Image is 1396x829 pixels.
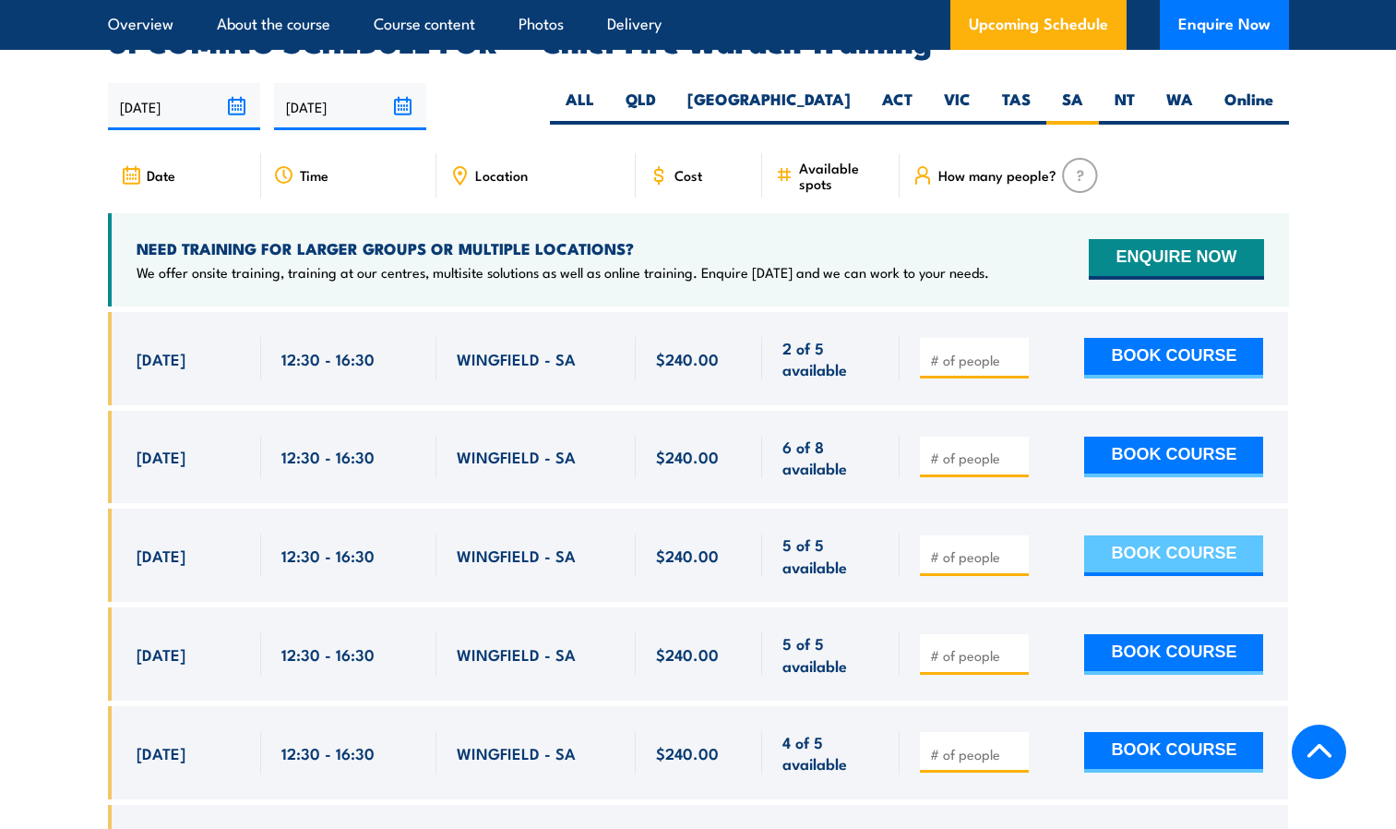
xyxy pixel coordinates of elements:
span: $240.00 [656,742,719,763]
span: [DATE] [137,545,185,566]
button: ENQUIRE NOW [1089,239,1263,280]
span: 2 of 5 available [782,337,879,380]
span: WINGFIELD - SA [457,643,576,665]
span: WINGFIELD - SA [457,742,576,763]
span: WINGFIELD - SA [457,446,576,467]
span: $240.00 [656,446,719,467]
span: $240.00 [656,545,719,566]
p: We offer onsite training, training at our centres, multisite solutions as well as online training... [137,263,989,282]
span: $240.00 [656,643,719,665]
input: # of people [930,351,1022,369]
span: 5 of 5 available [782,632,879,676]
span: 12:30 - 16:30 [281,348,375,369]
span: [DATE] [137,348,185,369]
span: 12:30 - 16:30 [281,742,375,763]
span: WINGFIELD - SA [457,545,576,566]
button: BOOK COURSE [1084,732,1263,773]
label: SA [1046,89,1099,125]
button: BOOK COURSE [1084,634,1263,675]
label: VIC [928,89,986,125]
label: QLD [610,89,672,125]
span: [DATE] [137,643,185,665]
label: Online [1209,89,1289,125]
button: BOOK COURSE [1084,437,1263,477]
span: How many people? [938,167,1056,183]
span: 4 of 5 available [782,731,879,775]
span: 5 of 5 available [782,534,879,577]
input: # of people [930,646,1022,665]
input: # of people [930,745,1022,763]
span: Date [147,167,175,183]
label: TAS [986,89,1046,125]
input: From date [108,83,260,130]
span: $240.00 [656,348,719,369]
span: 12:30 - 16:30 [281,643,375,665]
span: Location [475,167,528,183]
label: ALL [550,89,610,125]
span: Time [300,167,328,183]
input: # of people [930,547,1022,566]
input: To date [274,83,426,130]
h2: UPCOMING SCHEDULE FOR - "Chief Fire Warden Training" [108,28,1289,54]
h4: NEED TRAINING FOR LARGER GROUPS OR MULTIPLE LOCATIONS? [137,238,989,258]
span: [DATE] [137,446,185,467]
label: ACT [866,89,928,125]
span: Cost [674,167,702,183]
label: [GEOGRAPHIC_DATA] [672,89,866,125]
span: WINGFIELD - SA [457,348,576,369]
span: 12:30 - 16:30 [281,446,375,467]
span: 6 of 8 available [782,436,879,479]
button: BOOK COURSE [1084,535,1263,576]
span: [DATE] [137,742,185,763]
button: BOOK COURSE [1084,338,1263,378]
label: NT [1099,89,1151,125]
label: WA [1151,89,1209,125]
span: Available spots [799,160,887,191]
input: # of people [930,449,1022,467]
span: 12:30 - 16:30 [281,545,375,566]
